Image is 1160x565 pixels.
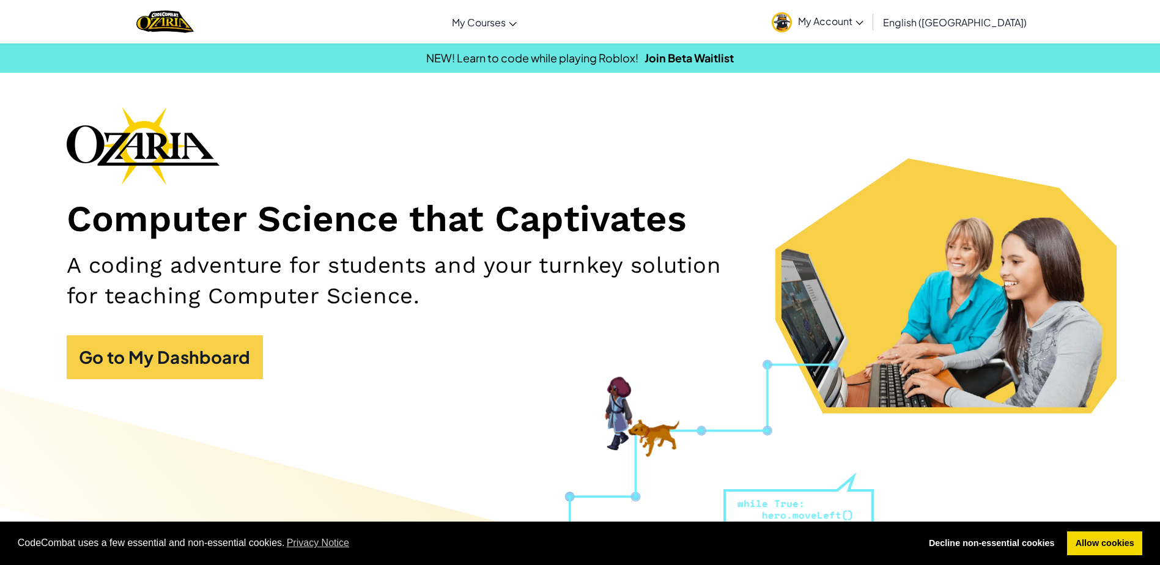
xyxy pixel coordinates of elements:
[772,12,792,32] img: avatar
[67,250,755,311] h2: A coding adventure for students and your turnkey solution for teaching Computer Science.
[67,197,1094,242] h1: Computer Science that Captivates
[67,335,263,379] a: Go to My Dashboard
[766,2,870,41] a: My Account
[798,15,863,28] span: My Account
[136,9,193,34] img: Home
[67,106,220,185] img: Ozaria branding logo
[452,16,506,29] span: My Courses
[877,6,1033,39] a: English ([GEOGRAPHIC_DATA])
[446,6,523,39] a: My Courses
[18,534,911,552] span: CodeCombat uses a few essential and non-essential cookies.
[1067,531,1142,556] a: allow cookies
[920,531,1063,556] a: deny cookies
[426,51,638,65] span: NEW! Learn to code while playing Roblox!
[285,534,352,552] a: learn more about cookies
[883,16,1027,29] span: English ([GEOGRAPHIC_DATA])
[645,51,734,65] a: Join Beta Waitlist
[136,9,193,34] a: Ozaria by CodeCombat logo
